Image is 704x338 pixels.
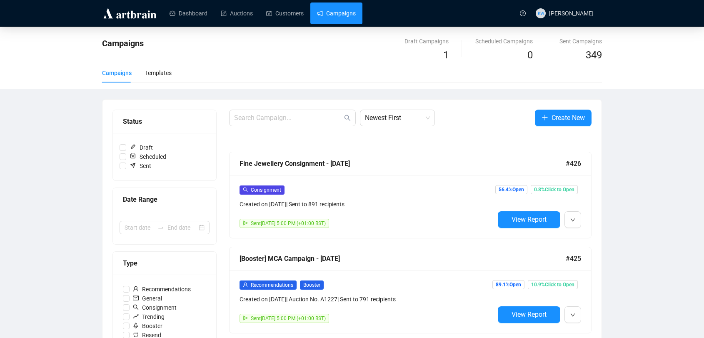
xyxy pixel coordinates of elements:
div: Sent Campaigns [559,37,602,46]
span: Create New [552,113,585,123]
div: Created on [DATE] | Sent to 891 recipients [240,200,494,209]
div: Campaigns [102,68,132,78]
div: Templates [145,68,172,78]
a: Auctions [221,3,253,24]
span: rise [133,313,139,319]
span: Scheduled [126,152,170,161]
input: Search Campaign... [234,113,342,123]
span: Booster [300,280,324,290]
span: to [157,224,164,231]
div: Status [123,116,206,127]
span: search [243,187,248,192]
img: logo [102,7,158,20]
div: Draft Campaigns [404,37,449,46]
span: Consignment [251,187,281,193]
span: Sent [DATE] 5:00 PM (+01:00 BST) [251,315,326,321]
span: 10.9% Click to Open [528,280,578,289]
span: mail [133,295,139,301]
button: Create New [535,110,592,126]
span: search [344,115,351,121]
div: [Booster] MCA Campaign - [DATE] [240,253,566,264]
a: Customers [266,3,304,24]
span: Draft [126,143,156,152]
span: Sent [DATE] 5:00 PM (+01:00 BST) [251,220,326,226]
span: rocket [133,323,139,328]
a: Campaigns [317,3,356,24]
span: search [133,304,139,310]
input: Start date [125,223,154,232]
a: Dashboard [170,3,207,24]
span: View Report [512,310,547,318]
span: Sent [126,161,155,170]
span: 0 [527,49,533,61]
span: Recommendations [130,285,194,294]
span: View Report [512,215,547,223]
span: 1 [443,49,449,61]
span: send [243,220,248,225]
button: View Report [498,306,560,323]
span: KW [537,10,544,17]
span: down [570,218,575,223]
span: #425 [566,253,581,264]
span: General [130,294,165,303]
span: question-circle [520,10,526,16]
div: Date Range [123,194,206,205]
a: [Booster] MCA Campaign - [DATE]#425userRecommendationsBoosterCreated on [DATE]| Auction No. A1227... [229,247,592,333]
button: View Report [498,211,560,228]
span: 349 [586,49,602,61]
a: Fine Jewellery Consignment - [DATE]#426searchConsignmentCreated on [DATE]| Sent to 891 recipients... [229,152,592,238]
div: Created on [DATE] | Auction No. A1227 | Sent to 791 recipients [240,295,494,304]
span: swap-right [157,224,164,231]
span: user [133,286,139,292]
span: #426 [566,158,581,169]
span: plus [542,114,548,121]
span: down [570,313,575,318]
span: retweet [133,332,139,338]
span: Trending [130,312,168,321]
span: Consignment [130,303,180,312]
span: Recommendations [251,282,293,288]
div: Type [123,258,206,268]
span: 56.4% Open [495,185,527,194]
span: Newest First [365,110,430,126]
span: 0.8% Click to Open [531,185,578,194]
div: Fine Jewellery Consignment - [DATE] [240,158,566,169]
span: user [243,282,248,287]
div: Scheduled Campaigns [475,37,533,46]
span: send [243,315,248,320]
span: [PERSON_NAME] [549,10,594,17]
span: Campaigns [102,38,144,48]
span: Booster [130,321,166,330]
span: 89.1% Open [492,280,524,289]
input: End date [167,223,197,232]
